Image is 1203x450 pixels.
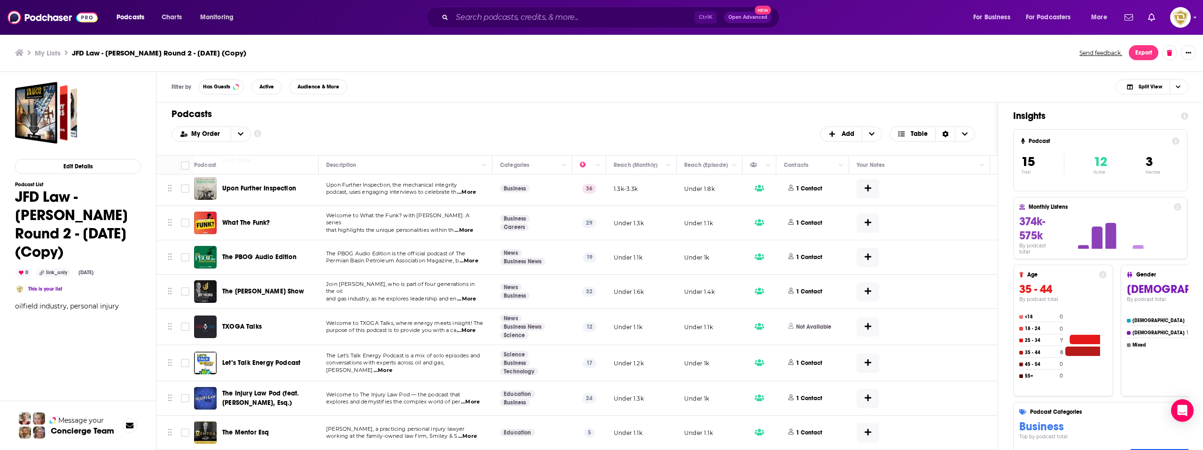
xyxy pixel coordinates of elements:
[326,359,444,373] span: conversations with experts across oil and gas, [PERSON_NAME]
[435,7,789,28] div: Search podcasts, credits, & more...
[1029,204,1170,210] h4: Monthly Listens
[461,398,480,406] span: ...More
[559,160,570,171] button: Column Actions
[500,292,530,300] a: Business
[110,10,156,25] button: open menu
[326,227,454,233] span: that highlights the unique personalities within th
[19,412,31,425] img: Sydney Profile
[326,327,456,333] span: purpose of this podcast is to provide you with a ca
[1030,409,1203,415] h4: Podcast Categories
[194,352,217,374] a: Let’s Talk Energy Podcast
[614,429,642,437] p: Under 1.1k
[763,160,774,171] button: Column Actions
[784,421,830,444] button: 1 Contact
[326,250,465,257] span: The PBOG Audio Edition is the official podcast of The
[15,268,32,277] div: 0
[222,359,300,367] span: Let’s Talk Energy Podcast
[222,219,270,227] span: What The Funk?
[1170,7,1191,28] img: User Profile
[684,323,713,331] p: Under 1.1k
[194,177,217,200] img: Upon Further Inspection
[326,182,457,188] span: Upon Further Inspection, the mechanical integrity
[1116,79,1188,95] h2: Choose View
[35,48,61,57] a: My Lists
[695,11,717,24] span: Ctrl K
[1019,214,1045,243] span: 374k-575k
[684,429,713,437] p: Under 1.1k
[784,387,830,410] button: 1 Contact
[8,8,98,26] a: Podchaser - Follow, Share and Rate Podcasts
[684,253,709,261] p: Under 1k
[1025,326,1058,332] h4: 18 - 24
[500,185,530,192] a: Business
[796,185,822,193] p: 1 Contact
[194,421,217,444] img: The Mentor Esq
[222,253,297,262] a: The PBOG Audio Edition
[796,288,822,296] p: 1 Contact
[222,389,315,408] a: The Injury Law Pod (feat. [PERSON_NAME], Esq.)
[222,184,296,193] a: Upon Further Inspection
[326,320,483,326] span: Welcome to TXOGA Talks, where energy meets insight! The
[194,159,216,171] div: Podcast
[911,131,928,137] span: Table
[222,428,269,437] a: The Mentor Esq
[684,185,715,193] p: Under 1.8k
[500,323,545,331] a: Business News
[222,358,300,368] a: Let’s Talk Energy Podcast
[33,412,45,425] img: Jules Profile
[15,82,77,144] a: JFD Law - Jason Desouza Round 2 - Aug 13, 2025 (Copy)
[181,394,189,403] span: Toggle select row
[194,387,217,410] a: The Injury Law Pod (feat. Eric Bartlett, Esq.)
[784,351,830,375] button: 1 Contact
[500,390,535,398] a: Education
[15,284,24,294] img: desouzainjurylawyers
[890,126,976,142] h2: Choose View
[614,323,642,331] p: Under 1.1k
[1139,84,1162,89] span: Split View
[724,12,772,23] button: Open AdvancedNew
[583,358,596,368] p: 17
[289,79,347,95] button: Audience & More
[222,322,262,332] a: TXOGA Talks
[500,315,522,322] a: News
[500,258,545,265] a: Business News
[457,295,476,303] span: ...More
[1025,314,1058,320] h4: <18
[259,84,274,89] span: Active
[796,395,822,403] p: 1 Contact
[181,287,189,296] span: Toggle select row
[614,253,642,261] p: Under 1.1k
[1094,170,1107,174] p: Active
[1060,349,1063,355] h4: 8
[172,126,251,142] h2: Choose List sort
[181,323,189,331] span: Toggle select row
[500,223,529,231] a: Careers
[33,426,45,439] img: Barbara Profile
[167,250,173,264] button: Move
[1133,330,1185,336] h4: [DEMOGRAPHIC_DATA]
[1026,11,1071,24] span: For Podcasters
[172,84,191,90] h3: Filter by
[326,189,456,195] span: podcast, uses engaging interviews to celebrate th
[374,367,392,374] span: ...More
[58,416,104,425] span: Message your
[1133,342,1187,348] h4: Mixed
[684,288,715,296] p: Under 1.4k
[1060,326,1063,332] h4: 0
[72,48,246,57] h3: JFD Law - [PERSON_NAME] Round 2 - [DATE] (Copy)
[457,189,476,196] span: ...More
[1144,9,1159,25] a: Show notifications dropdown
[194,316,217,338] img: TXOGA Talks
[935,127,955,141] div: Sort Direction
[1060,338,1063,344] h4: 7
[500,249,522,257] a: News
[500,429,535,436] a: Education
[1013,110,1173,122] h1: Insights
[222,218,270,228] a: What The Funk?
[222,389,299,407] span: The Injury Law Pod (feat. [PERSON_NAME], Esq.)
[222,184,296,192] span: Upon Further Inspection
[460,257,478,265] span: ...More
[167,356,173,370] button: Move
